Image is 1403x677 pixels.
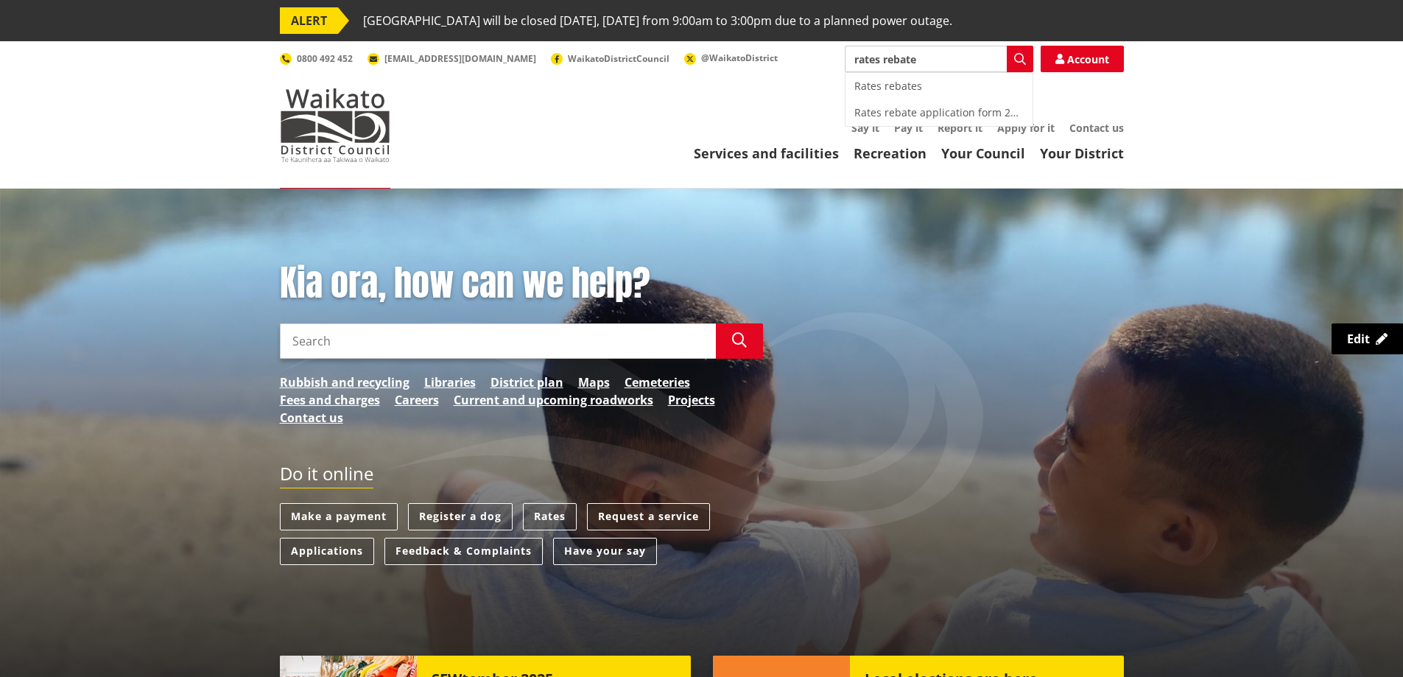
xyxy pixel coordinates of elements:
[578,373,610,391] a: Maps
[1069,121,1124,135] a: Contact us
[1041,46,1124,72] a: Account
[280,463,373,489] h2: Do it online
[701,52,778,64] span: @WaikatoDistrict
[280,538,374,565] a: Applications
[280,503,398,530] a: Make a payment
[297,52,353,65] span: 0800 492 452
[280,88,390,162] img: Waikato District Council - Te Kaunihera aa Takiwaa o Waikato
[854,144,926,162] a: Recreation
[1335,615,1388,668] iframe: Messenger Launcher
[280,7,338,34] span: ALERT
[851,121,879,135] a: Say it
[1040,144,1124,162] a: Your District
[280,391,380,409] a: Fees and charges
[368,52,536,65] a: [EMAIL_ADDRESS][DOMAIN_NAME]
[280,262,763,305] h1: Kia ora, how can we help?
[694,144,839,162] a: Services and facilities
[408,503,513,530] a: Register a dog
[280,409,343,427] a: Contact us
[553,538,657,565] a: Have your say
[1347,331,1370,347] span: Edit
[280,52,353,65] a: 0800 492 452
[845,46,1033,72] input: Search input
[424,373,476,391] a: Libraries
[1332,323,1403,354] a: Edit
[454,391,653,409] a: Current and upcoming roadworks
[280,323,716,359] input: Search input
[280,373,409,391] a: Rubbish and recycling
[384,538,543,565] a: Feedback & Complaints
[568,52,669,65] span: WaikatoDistrictCouncil
[587,503,710,530] a: Request a service
[941,144,1025,162] a: Your Council
[625,373,690,391] a: Cemeteries
[551,52,669,65] a: WaikatoDistrictCouncil
[997,121,1055,135] a: Apply for it
[384,52,536,65] span: [EMAIL_ADDRESS][DOMAIN_NAME]
[363,7,952,34] span: [GEOGRAPHIC_DATA] will be closed [DATE], [DATE] from 9:00am to 3:00pm due to a planned power outage.
[668,391,715,409] a: Projects
[395,391,439,409] a: Careers
[894,121,923,135] a: Pay it
[523,503,577,530] a: Rates
[684,52,778,64] a: @WaikatoDistrict
[845,73,1033,99] div: Rates rebates
[938,121,982,135] a: Report it
[845,99,1033,126] div: Rates rebate application form 2025-26
[490,373,563,391] a: District plan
